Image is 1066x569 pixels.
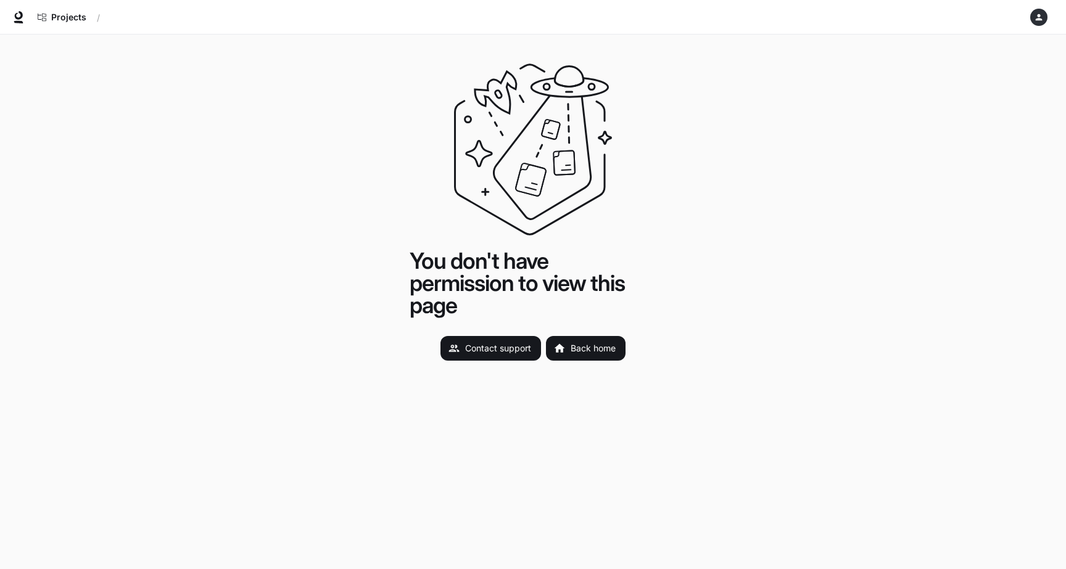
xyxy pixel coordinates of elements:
a: Go to projects [32,5,92,30]
a: Back home [546,336,626,361]
h1: You don't have permission to view this page [410,250,656,316]
a: Contact support [440,336,541,361]
div: / [92,11,105,24]
span: Projects [51,12,86,23]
